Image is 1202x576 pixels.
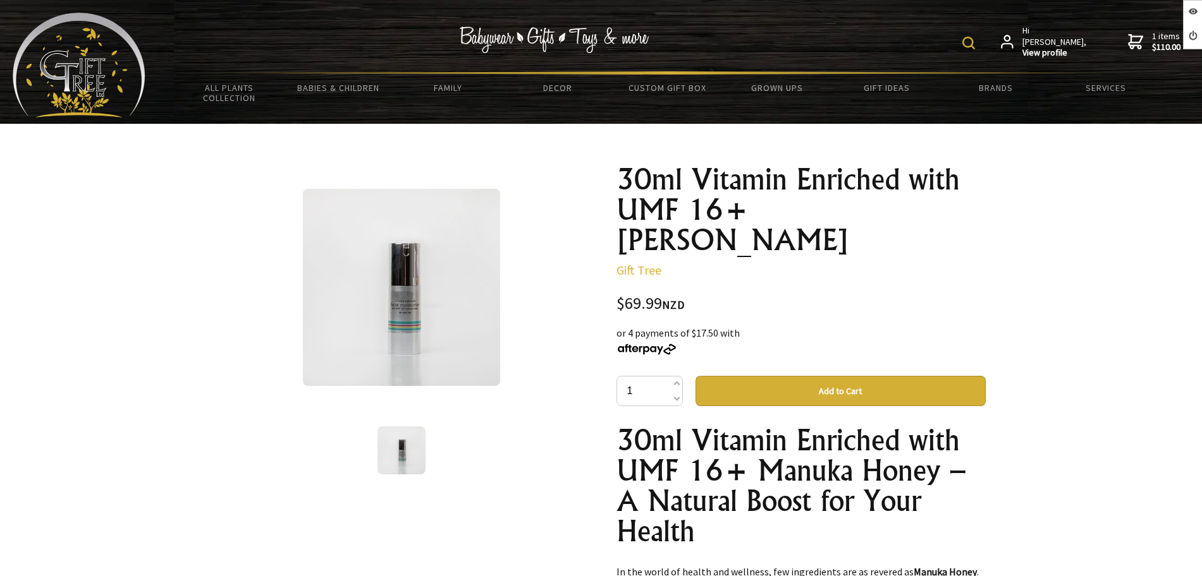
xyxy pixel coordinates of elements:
[616,262,661,278] a: Gift Tree
[459,27,649,53] img: Babywear - Gifts - Toys & more
[1152,30,1181,53] span: 1 items
[616,425,986,546] h1: 30ml Vitamin Enriched with UMF 16+ Manuka Honey – A Natural Boost for Your Health
[1001,25,1088,59] a: Hi [PERSON_NAME],View profile
[613,75,722,101] a: Custom Gift Box
[175,75,284,111] a: All Plants Collection
[722,75,831,101] a: Grown Ups
[1128,25,1181,59] a: 1 items$110.00
[1022,47,1088,59] strong: View profile
[616,164,986,255] h1: 30ml Vitamin Enriched with UMF 16+ [PERSON_NAME]
[616,325,986,356] div: or 4 payments of $17.50 with
[941,75,1051,101] a: Brands
[393,75,503,101] a: Family
[284,75,393,101] a: Babies & Children
[696,376,986,406] button: Add to Cart
[1152,42,1181,53] strong: $110.00
[1022,25,1088,59] span: Hi [PERSON_NAME],
[13,13,145,117] img: Babyware - Gifts - Toys and more...
[662,297,685,312] span: NZD
[962,37,975,49] img: product search
[503,75,612,101] a: Decor
[831,75,941,101] a: Gift Ideas
[303,189,500,386] img: 30ml Vitamin Enriched with UMF 16+ Manuka Honey
[1051,75,1160,101] a: Services
[377,426,426,474] img: 30ml Vitamin Enriched with UMF 16+ Manuka Honey
[616,296,986,313] div: $69.99
[616,344,677,355] img: Afterpay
